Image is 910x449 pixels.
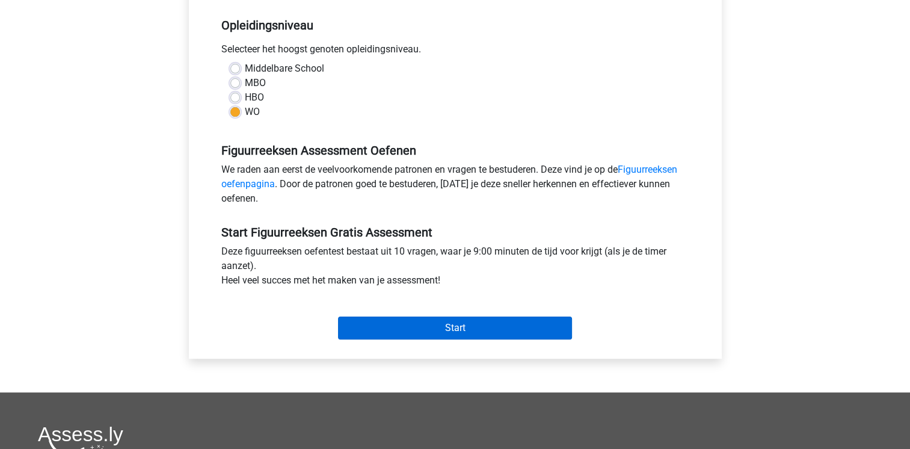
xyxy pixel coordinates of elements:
h5: Start Figuurreeksen Gratis Assessment [221,225,689,240]
label: Middelbare School [245,61,324,76]
div: We raden aan eerst de veelvoorkomende patronen en vragen te bestuderen. Deze vind je op de . Door... [212,163,698,211]
input: Start [338,317,572,339]
h5: Figuurreeksen Assessment Oefenen [221,143,689,158]
label: MBO [245,76,266,90]
label: HBO [245,90,264,105]
h5: Opleidingsniveau [221,13,689,37]
div: Selecteer het hoogst genoten opleidingsniveau. [212,42,698,61]
div: Deze figuurreeksen oefentest bestaat uit 10 vragen, waar je 9:00 minuten de tijd voor krijgt (als... [212,244,698,293]
label: WO [245,105,260,119]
